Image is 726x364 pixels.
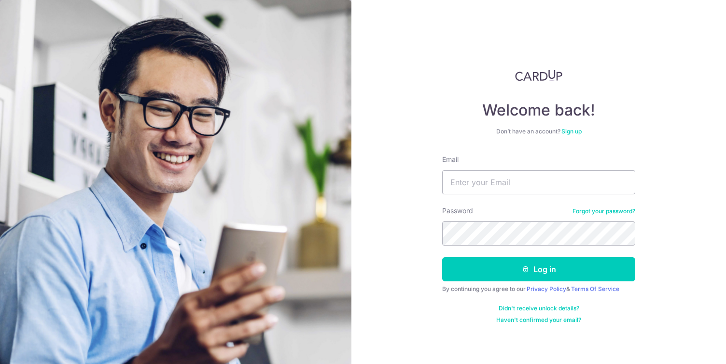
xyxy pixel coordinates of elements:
[442,285,635,293] div: By continuing you agree to our &
[499,305,579,312] a: Didn't receive unlock details?
[496,316,581,324] a: Haven't confirmed your email?
[442,128,635,135] div: Don’t have an account?
[442,101,635,120] h4: Welcome back!
[442,206,473,216] label: Password
[515,70,562,81] img: CardUp Logo
[442,257,635,281] button: Log in
[442,170,635,194] input: Enter your Email
[571,285,619,292] a: Terms Of Service
[442,155,459,164] label: Email
[527,285,566,292] a: Privacy Policy
[561,128,582,135] a: Sign up
[572,207,635,215] a: Forgot your password?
